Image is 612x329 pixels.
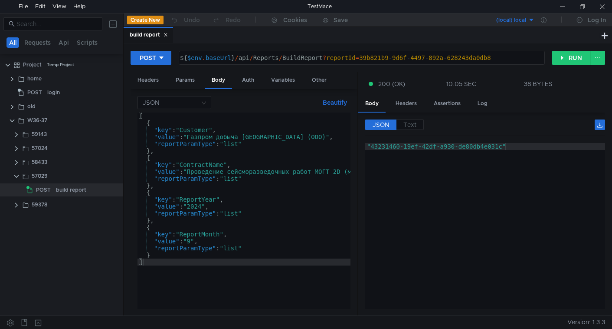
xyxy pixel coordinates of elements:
[264,72,302,88] div: Variables
[373,121,389,129] span: JSON
[164,13,206,27] button: Undo
[206,13,247,27] button: Redo
[140,53,156,63] div: POST
[23,58,42,71] div: Project
[567,316,605,329] span: Version: 1.3.3
[552,51,591,65] button: RUN
[47,86,60,99] div: login
[47,58,74,71] div: Temp Project
[205,72,232,89] div: Body
[471,96,494,112] div: Log
[74,37,100,48] button: Scripts
[378,79,405,89] span: 200 (OK)
[27,72,42,85] div: home
[32,156,47,169] div: 58433
[334,17,348,23] div: Save
[475,13,535,27] button: (local) local
[131,72,166,88] div: Headers
[305,72,334,88] div: Other
[36,183,51,196] span: POST
[524,80,553,88] div: 38 BYTES
[32,128,47,141] div: 59143
[389,96,424,112] div: Headers
[127,16,164,24] button: Create New
[27,114,47,127] div: W36-37
[7,37,19,48] button: All
[27,86,42,99] span: POST
[427,96,468,112] div: Assertions
[27,100,36,113] div: old
[588,15,606,25] div: Log In
[184,15,200,25] div: Undo
[32,142,48,155] div: 57024
[130,30,168,40] div: build report
[56,37,72,48] button: Api
[56,183,86,196] div: build report
[32,169,48,183] div: 57029
[283,15,307,25] div: Cookies
[403,121,416,129] span: Text
[169,72,202,88] div: Params
[319,97,350,108] button: Beautify
[16,19,97,29] input: Search...
[496,16,526,24] div: (local) local
[131,51,171,65] button: POST
[358,96,386,113] div: Body
[235,72,261,88] div: Auth
[446,80,476,88] div: 10.05 SEC
[22,37,53,48] button: Requests
[226,15,241,25] div: Redo
[32,198,47,211] div: 59378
